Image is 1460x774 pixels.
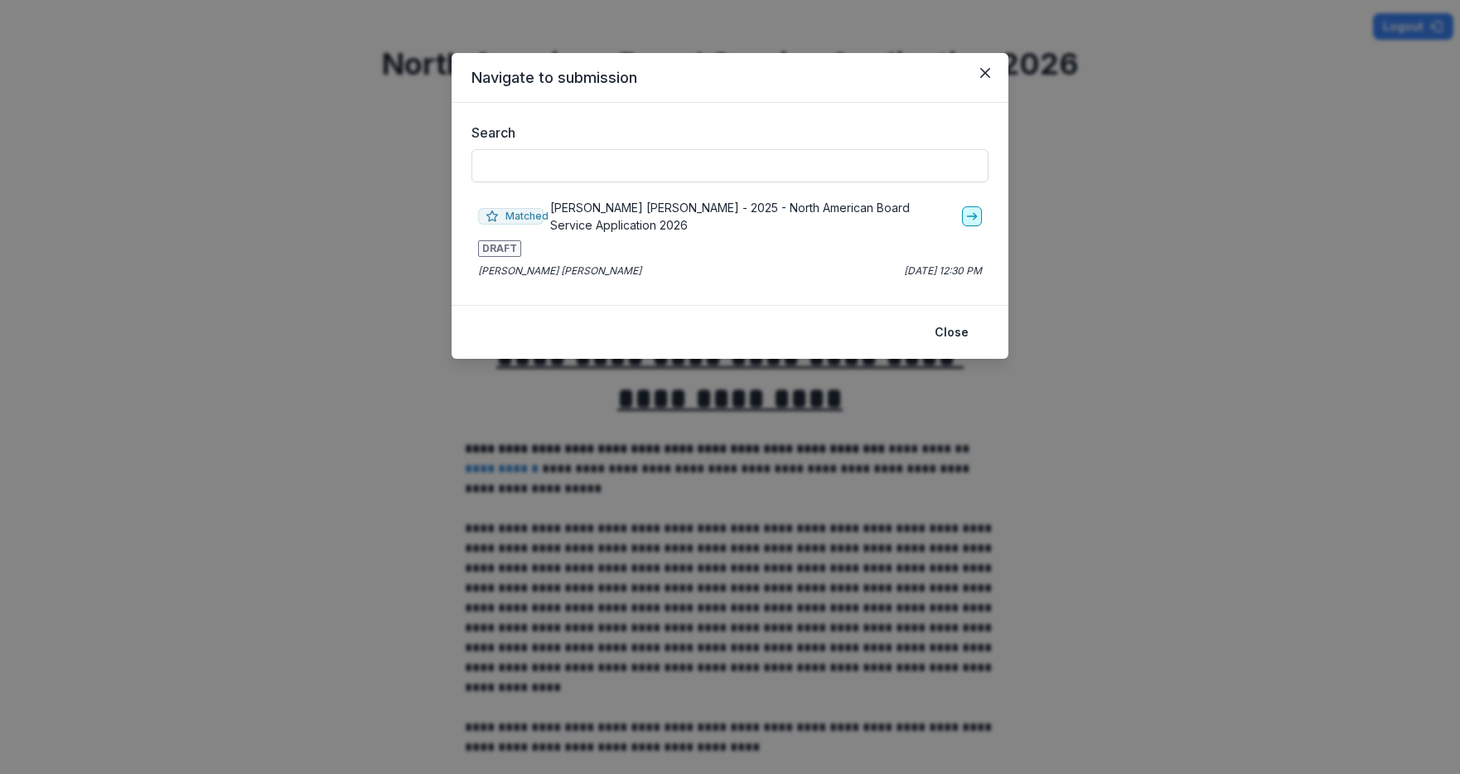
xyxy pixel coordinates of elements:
span: DRAFT [478,240,521,257]
button: Close [925,319,979,346]
a: go-to [962,206,982,226]
button: Close [972,60,998,86]
label: Search [471,123,979,143]
p: [PERSON_NAME] [PERSON_NAME] [478,264,641,278]
p: [DATE] 12:30 PM [904,264,982,278]
p: [PERSON_NAME] [PERSON_NAME] - 2025 - North American Board Service Application 2026 [550,199,955,234]
header: Navigate to submission [452,53,1008,103]
span: Matched [478,208,544,225]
